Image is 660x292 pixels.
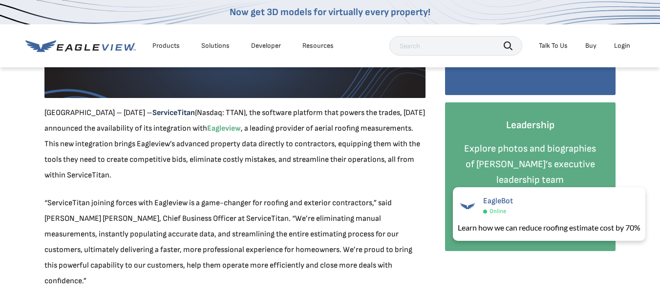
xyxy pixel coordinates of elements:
[207,124,241,133] a: Eagleview
[585,41,596,50] a: Buy
[458,222,640,234] div: Learn how we can reduce roofing estimate cost by 70%
[152,108,195,117] a: ServiceTitan
[389,36,522,56] input: Search
[44,195,426,289] p: “ServiceTitan joining forces with Eagleview is a game-changer for roofing and exterior contractor...
[460,141,601,188] p: Explore photos and biographies of [PERSON_NAME]’s executive leadership team
[44,105,426,183] p: [GEOGRAPHIC_DATA] – [DATE] – (Nasdaq: TTAN), the software platform that powers the trades, [DATE]...
[483,196,513,206] span: EagleBot
[490,208,506,215] span: Online
[152,41,180,50] div: Products
[458,196,477,216] img: EagleBot
[230,6,430,18] a: Now get 3D models for virtually every property!
[201,41,230,50] div: Solutions
[460,117,601,134] h4: Leadership
[302,41,334,50] div: Resources
[614,41,630,50] div: Login
[251,41,281,50] a: Developer
[539,41,568,50] div: Talk To Us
